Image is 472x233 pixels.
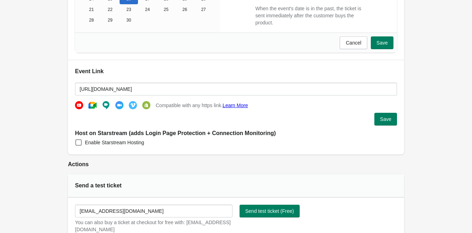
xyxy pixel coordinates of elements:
[194,4,213,15] button: Saturday September 27 2025
[82,15,101,25] button: Sunday September 28 2025
[101,4,120,15] button: Monday September 22 2025
[374,113,397,126] button: Save
[156,102,248,109] span: Compatible with any https link.
[142,101,150,109] img: shopify-b17b33348d1e82e582ef0e2c9e9faf47.png
[75,205,232,217] input: test@email.com
[223,103,248,108] a: Learn More
[346,40,361,46] span: Cancel
[68,160,404,169] h2: Actions
[138,4,157,15] button: Wednesday September 24 2025
[371,36,393,49] button: Save
[85,139,144,146] span: Enable Starstream Hosting
[380,116,391,122] span: Save
[129,101,137,109] img: vimeo-560bbffc7e56379122b0da8638c6b73a.png
[101,15,120,25] button: Monday September 29 2025
[102,101,110,109] img: hangout-ee6acdd14049546910bffd711ce10325.png
[376,40,388,46] span: Save
[340,36,367,49] button: Cancel
[75,101,83,109] img: youtube-b4f2b64af1b614ce26dc15ab005f3ec1.png
[120,15,138,25] button: Tuesday September 30 2025
[75,83,397,95] input: https://secret-url.com
[75,129,397,138] h2: Host on Starstream (adds Login Page Protection + Connection Monitoring)
[120,4,138,15] button: Tuesday September 23 2025
[75,181,172,190] div: Send a test ticket
[240,205,300,217] button: Send test ticket (Free)
[175,4,194,15] button: Friday September 26 2025
[82,4,101,15] button: Sunday September 21 2025
[245,208,294,214] span: Send test ticket (Free)
[88,101,97,109] img: google-meeting-003a4ac0a6bd29934347c2d6ec0e8d4d.png
[75,67,397,76] h2: Event Link
[157,4,175,15] button: Thursday September 25 2025
[255,6,361,25] span: When the event's date is in the past, the ticket is sent immediately after the customer buys the ...
[115,101,123,109] img: zoom-d2aebb472394d9f99a89fc36b09dd972.png
[75,219,232,233] div: You can also buy a ticket at checkout for free with: [EMAIL_ADDRESS][DOMAIN_NAME]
